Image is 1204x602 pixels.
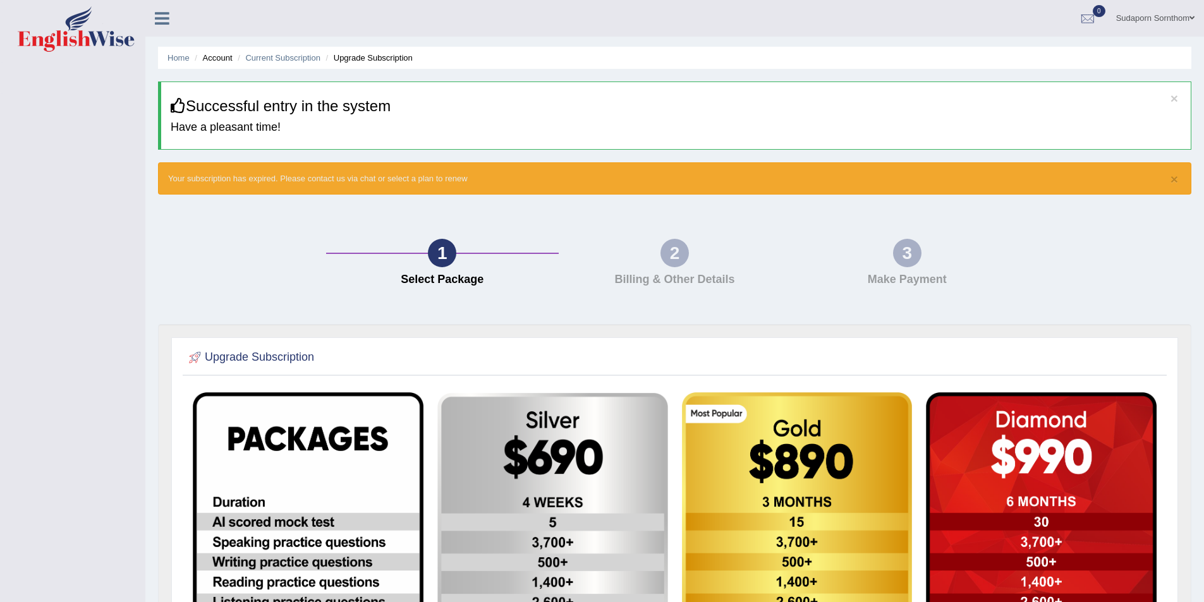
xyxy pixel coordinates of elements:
div: 2 [660,239,689,267]
h4: Select Package [332,274,552,286]
button: × [1171,92,1178,105]
h2: Upgrade Subscription [186,348,314,367]
h3: Successful entry in the system [171,98,1181,114]
a: Home [167,53,190,63]
div: 3 [893,239,921,267]
div: Your subscription has expired. Please contact us via chat or select a plan to renew [158,162,1191,195]
div: 1 [428,239,456,267]
button: × [1171,172,1178,186]
li: Account [192,52,232,64]
h4: Billing & Other Details [565,274,785,286]
span: 0 [1093,5,1105,17]
a: Current Subscription [245,53,320,63]
li: Upgrade Subscription [323,52,413,64]
h4: Make Payment [797,274,1017,286]
h4: Have a pleasant time! [171,121,1181,134]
